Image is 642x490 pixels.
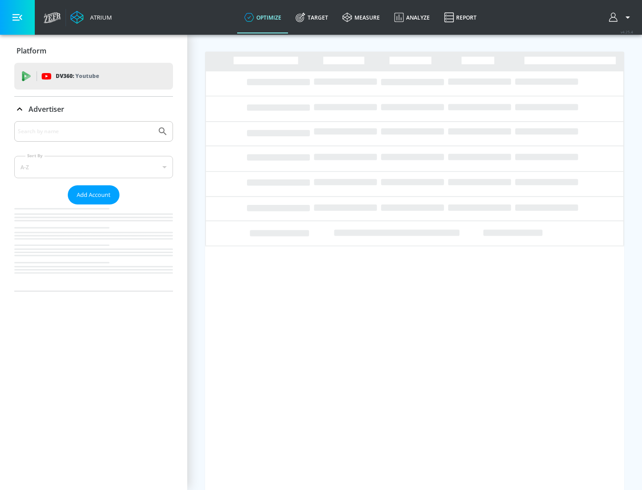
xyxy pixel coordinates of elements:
div: Atrium [86,13,112,21]
span: Add Account [77,190,111,200]
a: optimize [237,1,288,33]
div: Platform [14,38,173,63]
p: Youtube [75,71,99,81]
label: Sort By [25,153,45,159]
nav: list of Advertiser [14,204,173,291]
p: Advertiser [29,104,64,114]
div: Advertiser [14,121,173,291]
div: Advertiser [14,97,173,122]
div: DV360: Youtube [14,63,173,90]
a: Atrium [70,11,112,24]
div: A-Z [14,156,173,178]
p: Platform [16,46,46,56]
a: measure [335,1,387,33]
span: v 4.25.4 [621,29,633,34]
p: DV360: [56,71,99,81]
a: Target [288,1,335,33]
a: Report [437,1,484,33]
input: Search by name [18,126,153,137]
button: Add Account [68,185,119,204]
a: Analyze [387,1,437,33]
